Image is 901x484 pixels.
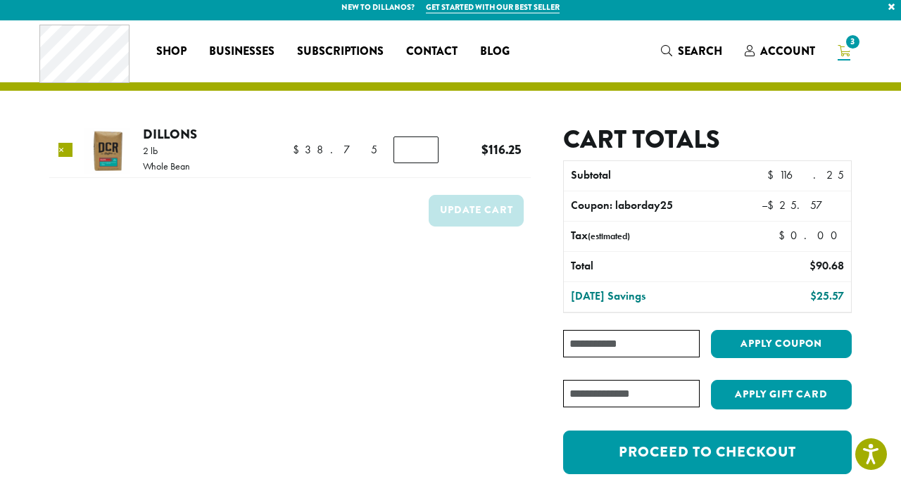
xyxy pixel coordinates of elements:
[426,1,560,13] a: Get started with our best seller
[481,140,522,159] bdi: 116.25
[564,161,736,191] th: Subtotal
[810,288,817,303] span: $
[406,43,458,60] span: Contact
[143,125,197,144] a: Dillons
[564,282,736,312] th: [DATE] Savings
[588,230,630,242] small: (estimated)
[481,140,489,159] span: $
[58,143,73,157] a: Remove this item
[810,288,844,303] bdi: 25.57
[293,142,305,157] span: $
[293,142,377,157] bdi: 38.75
[156,43,187,60] span: Shop
[143,161,190,171] p: Whole Bean
[209,43,275,60] span: Businesses
[84,128,130,174] img: Dillons
[779,228,844,243] bdi: 0.00
[143,146,190,155] p: 2 lb
[767,167,779,182] span: $
[767,198,844,212] span: 25.57
[767,198,779,212] span: $
[779,228,790,243] span: $
[563,431,852,474] a: Proceed to checkout
[480,43,510,60] span: Blog
[809,258,816,273] span: $
[843,32,862,51] span: 3
[564,191,736,221] th: Coupon: laborday25
[767,167,844,182] bdi: 116.25
[429,195,524,227] button: Update cart
[711,330,852,359] button: Apply coupon
[760,43,815,59] span: Account
[650,39,733,63] a: Search
[145,40,198,63] a: Shop
[711,380,852,409] button: Apply Gift Card
[678,43,722,59] span: Search
[393,136,439,163] input: Product quantity
[736,191,851,221] td: –
[809,258,844,273] bdi: 90.68
[564,252,736,281] th: Total
[563,125,852,155] h2: Cart totals
[564,222,767,251] th: Tax
[297,43,384,60] span: Subscriptions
